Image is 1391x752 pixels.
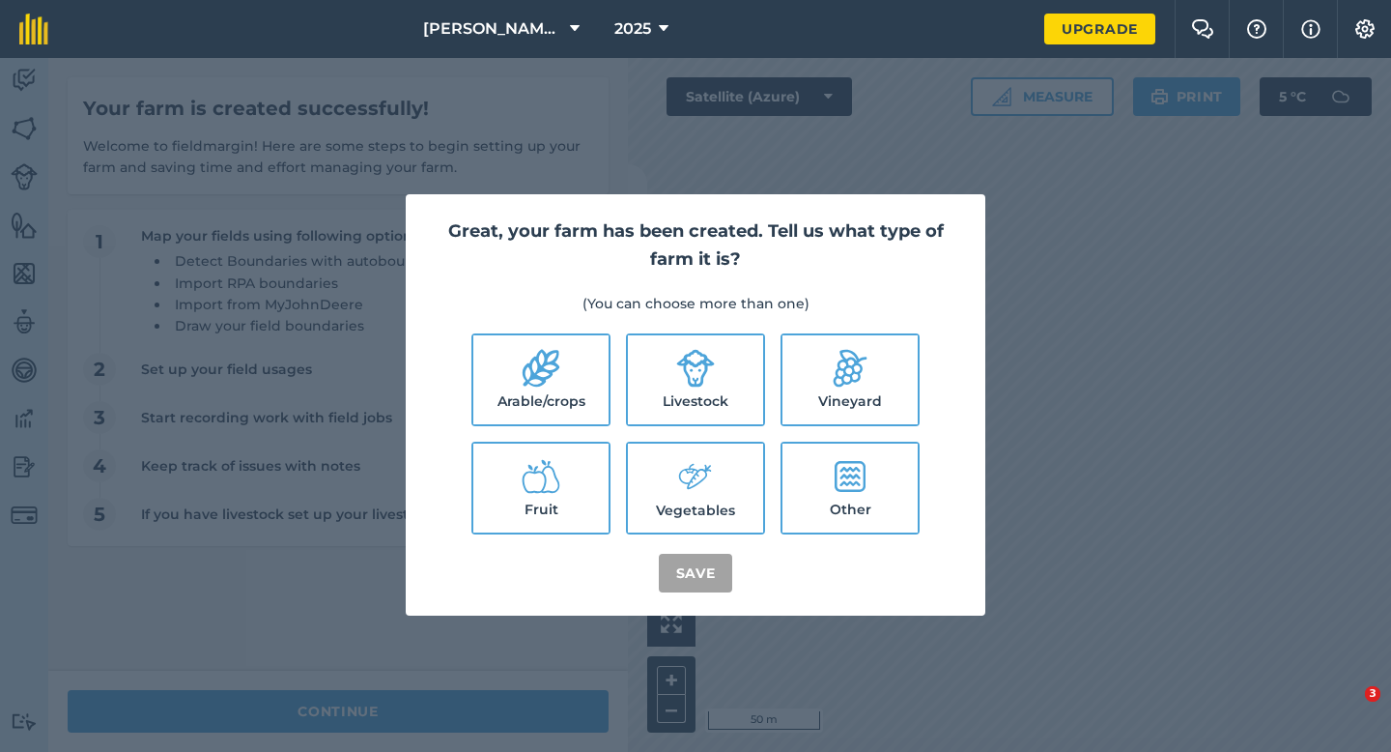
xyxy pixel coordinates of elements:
[423,17,562,41] span: [PERSON_NAME] & Sons Farming LTD
[1325,686,1372,733] iframe: Intercom live chat
[473,444,609,533] label: Fruit
[782,444,918,533] label: Other
[628,335,763,424] label: Livestock
[19,14,48,44] img: fieldmargin Logo
[659,554,733,593] button: Save
[614,17,651,41] span: 2025
[782,335,918,424] label: Vineyard
[1191,19,1214,39] img: Two speech bubbles overlapping with the left bubble in the forefront
[1301,17,1320,41] img: svg+xml;base64,PHN2ZyB4bWxucz0iaHR0cDovL3d3dy53My5vcmcvMjAwMC9zdmciIHdpZHRoPSIxNyIgaGVpZ2h0PSIxNy...
[1245,19,1268,39] img: A question mark icon
[1044,14,1155,44] a: Upgrade
[628,444,763,533] label: Vegetables
[1365,686,1380,702] span: 3
[473,335,609,424] label: Arable/crops
[429,217,962,274] h2: Great, your farm has been created. Tell us what type of farm it is?
[1353,19,1377,39] img: A cog icon
[429,293,962,314] p: (You can choose more than one)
